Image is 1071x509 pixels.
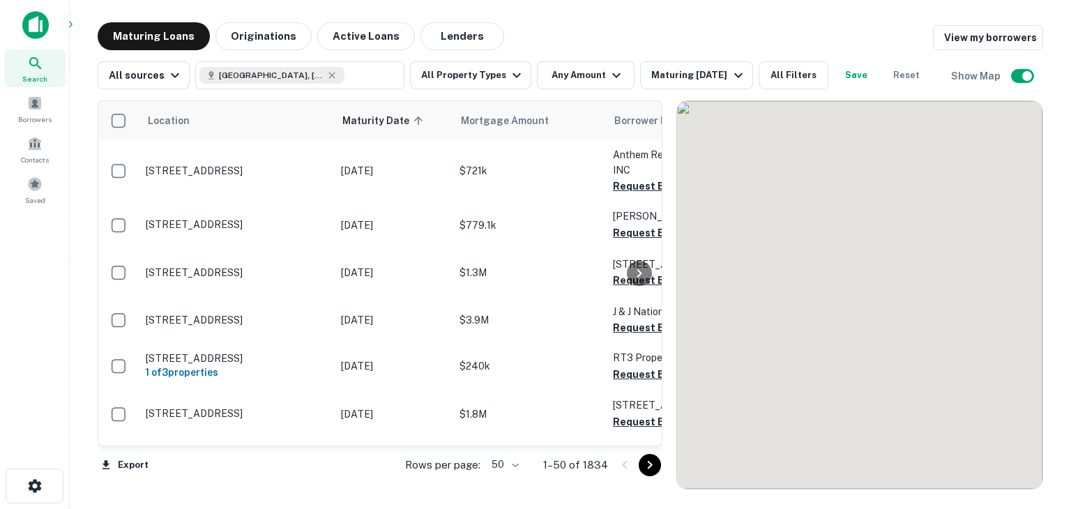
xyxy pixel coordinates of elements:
th: Location [139,101,334,140]
img: capitalize-icon.png [22,11,49,39]
p: [PERSON_NAME] [PERSON_NAME] [613,446,752,476]
p: $3.9M [459,312,599,328]
button: Request Borrower Info [613,413,726,430]
button: All sources [98,61,190,89]
span: Location [147,112,190,129]
p: $779.1k [459,218,599,233]
button: Lenders [420,22,504,50]
p: [DATE] [341,265,446,280]
button: Request Borrower Info [613,366,726,383]
button: All Property Types [410,61,531,89]
span: [GEOGRAPHIC_DATA], [GEOGRAPHIC_DATA], [GEOGRAPHIC_DATA] [219,69,324,82]
span: Search [22,73,47,84]
button: Go to next page [639,454,661,476]
a: View my borrowers [933,25,1043,50]
p: [STREET_ADDRESS] [146,314,327,326]
p: 1–50 of 1834 [543,457,608,473]
button: Request Borrower Info [613,319,726,336]
p: [PERSON_NAME] [613,208,752,224]
button: Active Loans [317,22,415,50]
button: Request Borrower Info [613,272,726,289]
span: Mortgage Amount [461,112,567,129]
button: Request Borrower Info [613,178,726,195]
th: Maturity Date [334,101,453,140]
button: Maturing [DATE] [640,61,752,89]
button: Save your search to get updates of matches that match your search criteria. [834,61,879,89]
button: All Filters [759,61,828,89]
span: Saved [25,195,45,206]
p: [STREET_ADDRESS] [146,407,327,420]
a: Borrowers [4,90,66,128]
button: Request Borrower Info [613,225,726,241]
p: [STREET_ADDRESS] [146,165,327,177]
p: [DATE] [341,218,446,233]
p: $721k [459,163,599,178]
span: Borrower Name [614,112,688,129]
iframe: Chat Widget [1001,397,1071,464]
button: Export [98,455,152,476]
p: Anthem Real Estate Ventures INC [613,147,752,178]
p: $1.8M [459,407,599,422]
div: 0 0 [677,101,1042,489]
a: Contacts [4,130,66,168]
p: $240k [459,358,599,374]
p: RT3 Properties LLC [613,350,752,365]
span: Borrowers [18,114,52,125]
span: Maturity Date [342,112,427,129]
th: Mortgage Amount [453,101,606,140]
p: $1.3M [459,265,599,280]
p: [DATE] [341,312,446,328]
p: [DATE] [341,163,446,178]
h6: Show Map [951,68,1003,84]
p: [DATE] [341,407,446,422]
p: Rows per page: [405,457,480,473]
button: Originations [215,22,312,50]
p: [STREET_ADDRESS] LLC [613,257,752,272]
button: Reset [884,61,929,89]
p: J & J National LLC [613,304,752,319]
button: Maturing Loans [98,22,210,50]
p: [STREET_ADDRESS] [146,218,327,231]
p: [STREET_ADDRESS] [146,266,327,279]
p: [STREET_ADDRESS] LLC [613,397,752,413]
h6: 1 of 3 properties [146,365,327,380]
a: Search [4,50,66,87]
span: Contacts [21,154,49,165]
th: Borrower Name [606,101,759,140]
button: Any Amount [537,61,635,89]
a: Saved [4,171,66,208]
p: [STREET_ADDRESS] [146,352,327,365]
p: [DATE] [341,358,446,374]
div: 50 [486,455,521,475]
div: Maturing [DATE] [651,67,746,84]
div: All sources [109,67,183,84]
